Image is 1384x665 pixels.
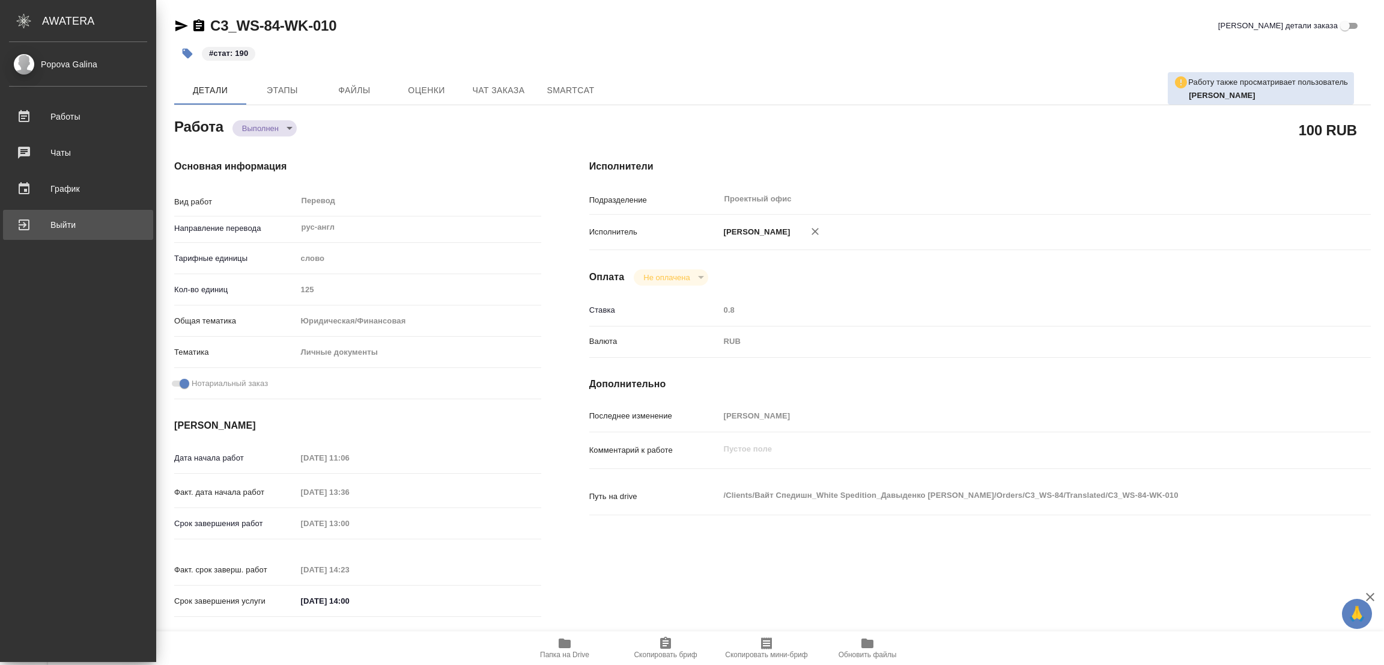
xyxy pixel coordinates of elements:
input: Пустое поле [297,561,402,578]
input: Пустое поле [297,281,541,298]
p: Кол-во единиц [174,284,297,296]
button: Удалить исполнителя [802,218,828,245]
button: Выполнен [238,123,282,133]
span: стат: 190 [201,47,256,58]
div: Выполнен [232,120,297,136]
div: RUB [720,331,1306,352]
button: Добавить тэг [174,40,201,67]
span: SmartCat [542,83,599,98]
input: Пустое поле [297,515,402,532]
p: Тематика [174,346,297,358]
a: Чаты [3,138,153,168]
span: Оценки [398,83,455,98]
input: Пустое поле [297,483,402,501]
span: Детали [181,83,239,98]
span: Скопировать мини-бриф [725,651,807,659]
h4: Дополнительно [589,377,1371,391]
p: Дата начала работ [174,452,297,464]
span: Нотариальный заказ [192,378,268,390]
h2: 100 RUB [1299,120,1357,140]
button: Папка на Drive [514,631,615,665]
div: Юридическая/Финансовая [297,311,541,331]
p: Тарифные единицы [174,253,297,265]
h4: Оплата [589,270,625,284]
div: Выйти [9,216,147,234]
span: Файлы [326,83,383,98]
input: Пустое поле [720,301,1306,319]
button: 🙏 [1342,599,1372,629]
p: Общая тематика [174,315,297,327]
p: Исполнитель [589,226,720,238]
input: Пустое поле [720,407,1306,424]
div: Выполнен [634,269,708,286]
p: [PERSON_NAME] [720,226,791,238]
div: График [9,180,147,198]
p: #стат: 190 [209,47,248,60]
p: Ставка [589,304,720,316]
p: Валюта [589,336,720,348]
p: Последнее изменение [589,410,720,422]
button: Скопировать мини-бриф [716,631,817,665]
span: [PERSON_NAME] детали заказа [1218,20,1338,32]
button: Обновить файлы [817,631,918,665]
input: ✎ Введи что-нибудь [297,592,402,610]
p: Факт. срок заверш. работ [174,564,297,576]
div: Popova Galina [9,58,147,71]
h4: Основная информация [174,159,541,174]
h4: Исполнители [589,159,1371,174]
button: Скопировать ссылку [192,19,206,33]
p: Срок завершения работ [174,518,297,530]
p: Вид работ [174,196,297,208]
p: Путь на drive [589,491,720,503]
a: Выйти [3,210,153,240]
p: Комментарий к работе [589,444,720,456]
p: Подразделение [589,194,720,206]
div: Личные документы [297,342,541,363]
div: слово [297,248,541,269]
a: C3_WS-84-WK-010 [210,17,336,34]
input: Пустое поле [297,449,402,467]
div: Работы [9,108,147,126]
span: Скопировать бриф [634,651,697,659]
div: Чаты [9,144,147,162]
button: Скопировать ссылку для ЯМессенджера [174,19,189,33]
p: Срок завершения услуги [174,595,297,607]
div: AWATERA [42,9,156,33]
span: Обновить файлы [839,651,897,659]
p: Факт. дата начала работ [174,486,297,498]
button: Не оплачена [640,272,693,283]
span: Чат заказа [470,83,527,98]
button: Скопировать бриф [615,631,716,665]
span: 🙏 [1347,601,1367,627]
span: Этапы [253,83,311,98]
span: Папка на Drive [540,651,589,659]
h4: [PERSON_NAME] [174,418,541,433]
h2: Работа [174,115,223,136]
a: Работы [3,102,153,132]
textarea: /Clients/Вайт Спедишн_White Spedition_Давыденко [PERSON_NAME]/Orders/C3_WS-84/Translated/C3_WS-84... [720,485,1306,506]
a: График [3,174,153,204]
p: Направление перевода [174,222,297,234]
